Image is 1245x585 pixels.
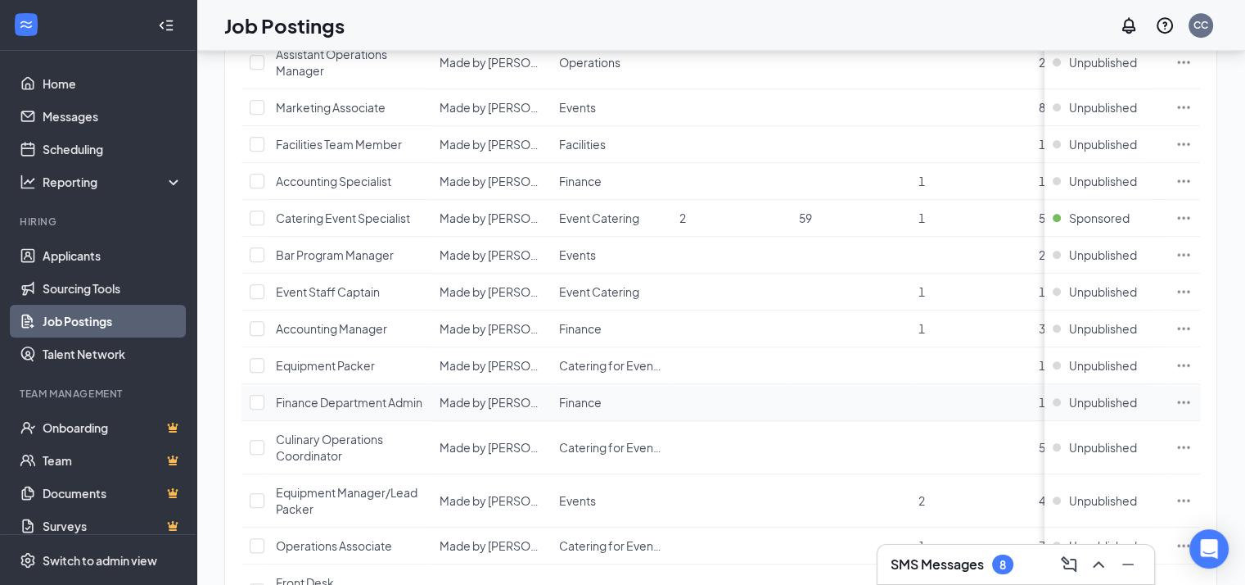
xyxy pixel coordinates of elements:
[1039,493,1052,508] span: 47
[276,284,380,299] span: Event Staff Captain
[918,493,925,508] span: 2
[20,174,36,190] svg: Analysis
[43,239,183,272] a: Applicants
[431,474,551,528] td: Made by Meg
[559,358,663,373] span: Catering for Events
[43,100,183,133] a: Messages
[1175,247,1192,263] svg: Ellipses
[1175,394,1192,410] svg: Ellipses
[1069,492,1137,509] span: Unpublished
[559,493,596,508] span: Events
[43,411,183,444] a: OnboardingCrown
[918,538,925,553] span: 1
[1193,18,1208,32] div: CC
[1069,173,1137,189] span: Unpublished
[440,247,581,262] span: Made by [PERSON_NAME]
[431,89,551,126] td: Made by Meg
[999,558,1006,572] div: 8
[891,556,984,574] h3: SMS Messages
[43,133,183,166] a: Scheduling
[1069,247,1137,263] span: Unpublished
[276,395,422,410] span: Finance Department Admin
[1175,537,1192,554] svg: Ellipses
[158,17,174,34] svg: Collapse
[1175,439,1192,456] svg: Ellipses
[276,174,391,188] span: Accounting Specialist
[918,211,925,225] span: 1
[431,311,551,347] td: Made by Meg
[551,126,670,163] td: Facilities
[559,284,639,299] span: Event Catering
[43,510,183,542] a: SurveysCrown
[431,237,551,274] td: Made by Meg
[1069,210,1130,226] span: Sponsored
[431,163,551,200] td: Made by Meg
[1039,395,1052,410] span: 12
[1069,357,1137,374] span: Unpublished
[431,528,551,565] td: Made by Meg
[431,126,551,163] td: Made by Meg
[440,321,581,336] span: Made by [PERSON_NAME]
[551,528,670,565] td: Catering for Events
[1069,283,1137,300] span: Unpublished
[1175,283,1192,300] svg: Ellipses
[551,311,670,347] td: Finance
[440,211,581,225] span: Made by [PERSON_NAME]
[1039,284,1065,299] span: 1558
[276,538,392,553] span: Operations Associate
[431,347,551,384] td: Made by Meg
[1069,99,1137,116] span: Unpublished
[559,538,663,553] span: Catering for Events
[1039,211,1058,225] span: 510
[440,395,581,410] span: Made by [PERSON_NAME]
[1085,551,1112,578] button: ChevronUp
[440,284,581,299] span: Made by [PERSON_NAME]
[276,321,387,336] span: Accounting Manager
[551,384,670,421] td: Finance
[1069,439,1137,456] span: Unpublished
[918,284,925,299] span: 1
[559,247,596,262] span: Events
[20,387,179,401] div: Team Management
[1039,321,1052,336] span: 36
[799,211,812,225] span: 59
[1039,247,1052,262] span: 29
[551,474,670,528] td: Events
[440,137,581,152] span: Made by [PERSON_NAME]
[43,552,157,569] div: Switch to admin view
[43,477,183,510] a: DocumentsCrown
[1175,492,1192,509] svg: Ellipses
[1069,320,1137,337] span: Unpublished
[1069,537,1137,554] span: Unpublished
[1175,210,1192,226] svg: Ellipses
[43,67,183,100] a: Home
[918,174,925,188] span: 1
[1175,54,1192,70] svg: Ellipses
[431,274,551,311] td: Made by Meg
[1175,320,1192,337] svg: Ellipses
[276,137,402,152] span: Facilities Team Member
[559,100,596,115] span: Events
[918,321,925,336] span: 1
[43,272,183,305] a: Sourcing Tools
[440,493,581,508] span: Made by [PERSON_NAME]
[440,174,581,188] span: Made by [PERSON_NAME]
[1039,440,1052,455] span: 50
[1069,136,1137,152] span: Unpublished
[224,11,345,39] h1: Job Postings
[43,305,183,338] a: Job Postings
[551,421,670,474] td: Catering for Events
[1119,16,1139,35] svg: Notifications
[559,440,663,455] span: Catering for Events
[1059,555,1079,574] svg: ComposeMessage
[551,163,670,200] td: Finance
[1069,54,1137,70] span: Unpublished
[440,358,581,373] span: Made by [PERSON_NAME]
[276,358,375,373] span: Equipment Packer
[43,338,183,370] a: Talent Network
[1039,174,1058,188] span: 142
[1175,357,1192,374] svg: Ellipses
[1175,136,1192,152] svg: Ellipses
[1089,555,1108,574] svg: ChevronUp
[1175,99,1192,116] svg: Ellipses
